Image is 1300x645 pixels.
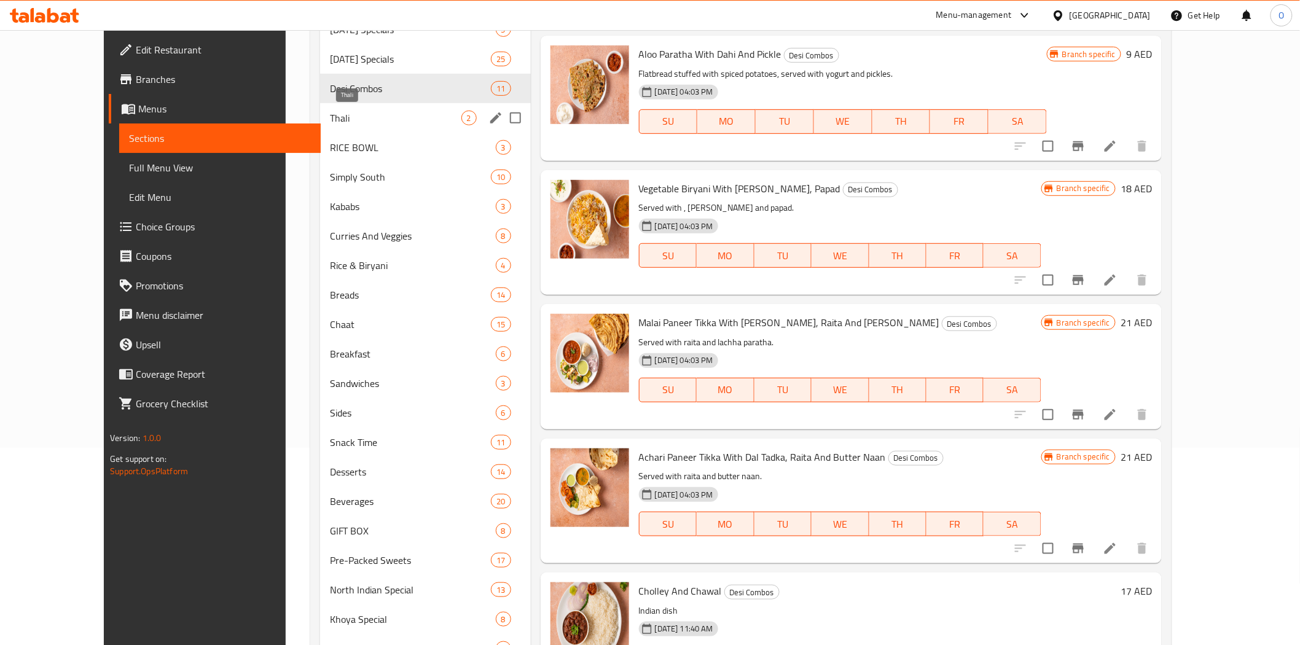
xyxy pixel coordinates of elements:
[650,354,718,366] span: [DATE] 04:03 PM
[491,437,510,448] span: 11
[110,451,166,467] span: Get support on:
[320,74,531,103] div: Desi Combos11
[812,243,869,268] button: WE
[931,381,979,399] span: FR
[491,584,510,596] span: 13
[889,451,943,465] span: Desi Combos
[644,247,692,265] span: SU
[1121,448,1152,466] h6: 21 AED
[697,243,754,268] button: MO
[1121,582,1152,600] h6: 17 AED
[109,271,321,300] a: Promotions
[320,162,531,192] div: Simply South10
[843,182,898,197] div: Desi Combos
[936,8,1012,23] div: Menu-management
[330,405,495,420] div: Sides
[330,494,491,509] span: Beverages
[1035,536,1061,561] span: Select to update
[496,523,511,538] div: items
[1035,402,1061,428] span: Select to update
[129,190,311,205] span: Edit Menu
[989,247,1036,265] span: SA
[639,179,840,198] span: Vegetable Biryani With [PERSON_NAME], Papad
[1127,131,1157,161] button: delete
[320,369,531,398] div: Sandwiches3
[491,317,511,332] div: items
[785,49,839,63] span: Desi Combos
[320,457,531,487] div: Desserts14
[320,545,531,575] div: Pre-Packed Sweets17
[644,112,693,130] span: SU
[119,123,321,153] a: Sections
[491,83,510,95] span: 11
[702,112,751,130] span: MO
[330,317,491,332] span: Chaat
[496,378,511,389] span: 3
[109,94,321,123] a: Menus
[496,348,511,360] span: 6
[491,555,510,566] span: 17
[496,229,511,243] div: items
[109,300,321,330] a: Menu disclaimer
[1126,45,1152,63] h6: 9 AED
[136,278,311,293] span: Promotions
[874,381,922,399] span: TH
[931,515,979,533] span: FR
[136,367,311,381] span: Coverage Report
[989,109,1047,134] button: SA
[330,612,495,627] div: Khoya Special
[1052,317,1115,329] span: Branch specific
[320,339,531,369] div: Breakfast6
[330,52,491,66] span: [DATE] Specials
[136,42,311,57] span: Edit Restaurant
[874,247,922,265] span: TH
[330,170,491,184] span: Simply South
[320,310,531,339] div: Chaat15
[639,469,1041,484] p: Served with raita and butter naan.
[491,53,510,65] span: 25
[639,448,886,466] span: Achari Paneer Tikka With Dal Tadka, Raita And Butter Naan
[330,376,495,391] span: Sandwiches
[330,523,495,538] div: GIFT BOX
[550,180,629,259] img: Vegetable Biryani With Raita, Papad
[650,623,718,635] span: [DATE] 11:40 AM
[136,396,311,411] span: Grocery Checklist
[1127,400,1157,429] button: delete
[874,515,922,533] span: TH
[639,512,697,536] button: SU
[136,337,311,352] span: Upsell
[330,287,491,302] span: Breads
[989,381,1036,399] span: SA
[320,251,531,280] div: Rice & Biryani4
[320,221,531,251] div: Curries And Veggies8
[496,525,511,537] span: 8
[1103,273,1118,287] a: Edit menu item
[697,109,756,134] button: MO
[816,381,864,399] span: WE
[330,140,495,155] div: RICE BOWL
[320,487,531,516] div: Beverages20
[888,451,944,466] div: Desi Combos
[1052,451,1115,463] span: Branch specific
[330,199,495,214] span: Kababs
[330,435,491,450] span: Snack Time
[109,330,321,359] a: Upsell
[639,109,698,134] button: SU
[639,603,1116,619] p: Indian dish
[330,258,495,273] span: Rice & Biryani
[697,378,754,402] button: MO
[330,464,491,479] div: Desserts
[109,359,321,389] a: Coverage Report
[487,109,505,127] button: edit
[697,512,754,536] button: MO
[109,64,321,94] a: Branches
[644,381,692,399] span: SU
[942,317,997,331] span: Desi Combos
[330,229,495,243] span: Curries And Veggies
[844,182,898,197] span: Desi Combos
[1063,534,1093,563] button: Branch-specific-item
[812,378,869,402] button: WE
